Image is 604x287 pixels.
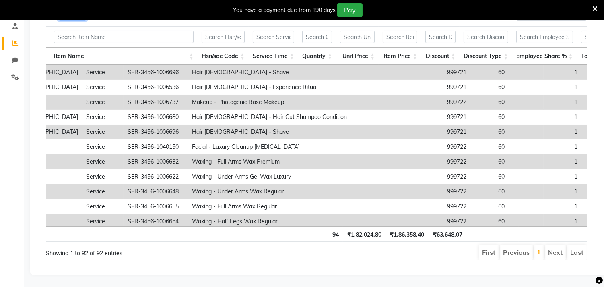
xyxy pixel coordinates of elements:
td: Service [82,95,124,110]
td: 999722 [443,184,494,199]
td: 60 [494,125,544,139]
input: Search Hsn/sac Code [202,31,245,43]
div: You have a payment due from 190 days [233,6,336,15]
input: Search Item Price [383,31,417,43]
input: Search Discount [425,31,456,43]
th: ₹1,86,358.40 [385,226,428,242]
td: Service [82,125,124,139]
td: 999722 [443,214,494,229]
td: 1 [544,95,581,110]
td: 1 [544,169,581,184]
td: 60 [494,154,544,169]
td: Facial - Luxury Cleanup [MEDICAL_DATA] [188,139,443,154]
td: Service [82,154,124,169]
td: SER-3456-1040150 [124,139,188,154]
td: 60 [494,80,544,95]
td: SER-3456-1006648 [124,184,188,199]
td: 1 [544,139,581,154]
td: Service [82,139,124,154]
input: Search Discount Type [464,31,508,43]
td: SER-3456-1006696 [124,125,188,139]
td: 999722 [443,139,494,154]
td: SER-3456-1006680 [124,110,188,125]
td: 1 [544,199,581,214]
td: 60 [494,184,544,199]
th: ₹1,82,024.80 [343,226,385,242]
input: Search Quantity [302,31,332,43]
input: Search Service Time [253,31,294,43]
th: Item Name: activate to sort column ascending [50,48,198,65]
td: 999721 [443,125,494,139]
td: Service [82,110,124,125]
th: Unit Price: activate to sort column ascending [336,48,379,65]
td: Hair [DEMOGRAPHIC_DATA] - Experience Ritual [188,80,443,95]
td: Waxing - Under Arms Wax Regular [188,184,443,199]
td: 1 [544,154,581,169]
td: 1 [544,184,581,199]
td: Makeup - Photogenic Base Makeup [188,95,443,110]
td: SER-3456-1006737 [124,95,188,110]
th: Service Time: activate to sort column ascending [249,48,298,65]
button: Pay [337,3,363,17]
td: SER-3456-1006622 [124,169,188,184]
td: Service [82,65,124,80]
a: 1 [537,248,541,256]
td: 1 [544,110,581,125]
td: Service [82,199,124,214]
td: SER-3456-1006536 [124,80,188,95]
th: Discount: activate to sort column ascending [421,48,460,65]
td: Hair [DEMOGRAPHIC_DATA] - Hair Cut Shampoo Condition [188,110,443,125]
td: 999722 [443,154,494,169]
td: SER-3456-1006632 [124,154,188,169]
td: 1 [544,214,581,229]
td: Service [82,214,124,229]
th: Quantity: activate to sort column ascending [298,48,336,65]
input: Search Employee Share % [516,31,573,43]
th: Employee Share %: activate to sort column ascending [512,48,577,65]
td: 60 [494,139,544,154]
td: SER-3456-1006696 [124,65,188,80]
td: Hair [DEMOGRAPHIC_DATA] - Shave [188,125,443,139]
th: Discount Type: activate to sort column ascending [460,48,512,65]
td: Hair [DEMOGRAPHIC_DATA] - Shave [188,65,443,80]
td: 999721 [443,110,494,125]
td: 999722 [443,95,494,110]
th: ₹63,648.07 [428,226,466,242]
td: Service [82,169,124,184]
td: Service [82,184,124,199]
td: 1 [544,80,581,95]
td: 999722 [443,169,494,184]
td: Waxing - Under Arms Gel Wax Luxury [188,169,443,184]
td: Service [82,80,124,95]
td: 60 [494,95,544,110]
input: Search Unit Price [340,31,375,43]
td: 999722 [443,199,494,214]
td: 60 [494,110,544,125]
td: 60 [494,169,544,184]
th: Hsn/sac Code: activate to sort column ascending [198,48,249,65]
th: Item Price: activate to sort column ascending [379,48,421,65]
div: Showing 1 to 92 of 92 entries [46,244,264,258]
td: 1 [544,125,581,139]
td: SER-3456-1006654 [124,214,188,229]
input: Search Item Name [54,31,194,43]
td: Waxing - Full Arms Wax Regular [188,199,443,214]
td: Waxing - Full Arms Wax Premium [188,154,443,169]
td: 1 [544,65,581,80]
td: Waxing - Half Legs Wax Regular [188,214,443,229]
td: SER-3456-1006655 [124,199,188,214]
td: 999721 [443,65,494,80]
th: 94 [305,226,343,242]
td: 60 [494,214,544,229]
td: 60 [494,199,544,214]
td: 60 [494,65,544,80]
td: 999721 [443,80,494,95]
